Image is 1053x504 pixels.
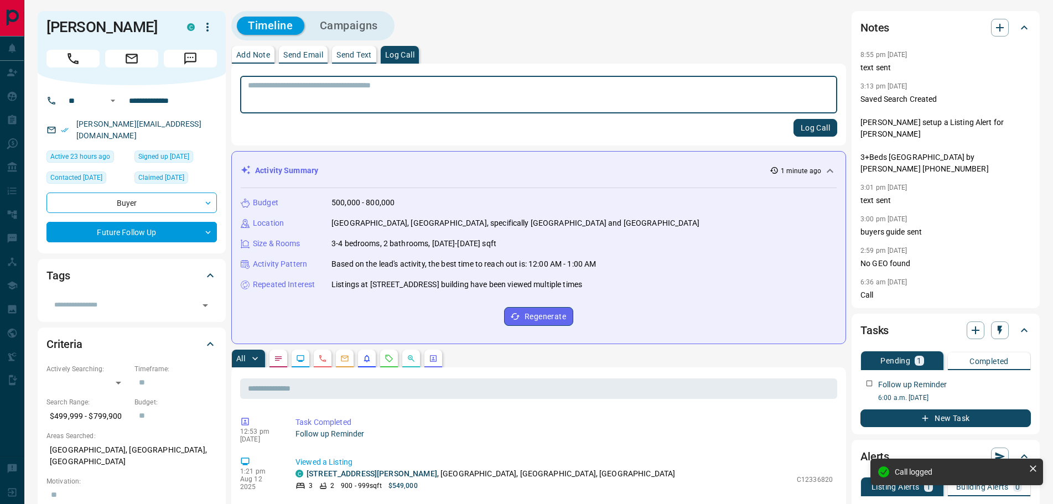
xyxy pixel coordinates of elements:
[198,298,213,313] button: Open
[330,481,334,491] p: 2
[307,469,437,478] a: [STREET_ADDRESS][PERSON_NAME]
[341,481,381,491] p: 900 - 999 sqft
[860,409,1031,427] button: New Task
[46,331,217,357] div: Criteria
[134,172,217,187] div: Sun Jul 27 2025
[781,166,821,176] p: 1 minute ago
[860,317,1031,344] div: Tasks
[309,17,389,35] button: Campaigns
[164,50,217,67] span: Message
[362,354,371,363] svg: Listing Alerts
[385,51,414,59] p: Log Call
[283,51,323,59] p: Send Email
[860,51,907,59] p: 8:55 pm [DATE]
[878,393,1031,403] p: 6:00 a.m. [DATE]
[105,50,158,67] span: Email
[407,354,416,363] svg: Opportunities
[138,151,189,162] span: Signed up [DATE]
[793,119,837,137] button: Log Call
[295,428,833,440] p: Follow up Reminder
[134,364,217,374] p: Timeframe:
[331,238,496,250] p: 3-4 bedrooms, 2 bathrooms, [DATE]-[DATE] sqft
[860,247,907,254] p: 2:59 pm [DATE]
[50,172,102,183] span: Contacted [DATE]
[274,354,283,363] svg: Notes
[237,17,304,35] button: Timeline
[878,379,947,391] p: Follow up Reminder
[253,238,300,250] p: Size & Rooms
[309,481,313,491] p: 3
[253,217,284,229] p: Location
[331,217,699,229] p: [GEOGRAPHIC_DATA], [GEOGRAPHIC_DATA], specifically [GEOGRAPHIC_DATA] and [GEOGRAPHIC_DATA]
[860,215,907,223] p: 3:00 pm [DATE]
[385,354,393,363] svg: Requests
[76,119,201,140] a: [PERSON_NAME][EMAIL_ADDRESS][DOMAIN_NAME]
[253,279,315,290] p: Repeated Interest
[134,397,217,407] p: Budget:
[295,417,833,428] p: Task Completed
[318,354,327,363] svg: Calls
[307,468,675,480] p: , [GEOGRAPHIC_DATA], [GEOGRAPHIC_DATA], [GEOGRAPHIC_DATA]
[61,126,69,134] svg: Email Verified
[46,262,217,289] div: Tags
[295,456,833,468] p: Viewed a Listing
[253,258,307,270] p: Activity Pattern
[797,475,833,485] p: C12336820
[880,357,910,365] p: Pending
[860,195,1031,206] p: text sent
[340,354,349,363] svg: Emails
[46,193,217,213] div: Buyer
[187,23,195,31] div: condos.ca
[388,481,418,491] p: $549,000
[860,278,907,286] p: 6:36 am [DATE]
[331,197,395,209] p: 500,000 - 800,000
[504,307,573,326] button: Regenerate
[46,267,70,284] h2: Tags
[46,476,217,486] p: Motivation:
[134,150,217,166] div: Sun Jul 27 2025
[46,407,129,425] p: $499,999 - $799,900
[969,357,1009,365] p: Completed
[860,443,1031,470] div: Alerts
[296,354,305,363] svg: Lead Browsing Activity
[253,197,278,209] p: Budget
[860,93,1031,175] p: Saved Search Created [PERSON_NAME] setup a Listing Alert for [PERSON_NAME] 3+Beds [GEOGRAPHIC_DAT...
[860,258,1031,269] p: No GEO found
[860,226,1031,238] p: buyers guide sent
[240,428,279,435] p: 12:53 pm
[240,435,279,443] p: [DATE]
[860,19,889,37] h2: Notes
[46,364,129,374] p: Actively Searching:
[240,467,279,475] p: 1:21 pm
[50,151,110,162] span: Active 23 hours ago
[295,470,303,477] div: condos.ca
[46,431,217,441] p: Areas Searched:
[336,51,372,59] p: Send Text
[860,62,1031,74] p: text sent
[236,355,245,362] p: All
[138,172,184,183] span: Claimed [DATE]
[240,475,279,491] p: Aug 12 2025
[255,165,318,176] p: Activity Summary
[46,441,217,471] p: [GEOGRAPHIC_DATA], [GEOGRAPHIC_DATA], [GEOGRAPHIC_DATA]
[46,172,129,187] div: Sun Jul 27 2025
[860,14,1031,41] div: Notes
[46,397,129,407] p: Search Range:
[860,448,889,465] h2: Alerts
[46,50,100,67] span: Call
[331,279,582,290] p: Listings at [STREET_ADDRESS] building have been viewed multiple times
[331,258,596,270] p: Based on the lead's activity, the best time to reach out is: 12:00 AM - 1:00 AM
[46,222,217,242] div: Future Follow Up
[46,18,170,36] h1: [PERSON_NAME]
[429,354,438,363] svg: Agent Actions
[236,51,270,59] p: Add Note
[860,289,1031,301] p: Call
[917,357,921,365] p: 1
[106,94,120,107] button: Open
[860,184,907,191] p: 3:01 pm [DATE]
[46,150,129,166] div: Tue Aug 12 2025
[860,321,889,339] h2: Tasks
[46,335,82,353] h2: Criteria
[860,82,907,90] p: 3:13 pm [DATE]
[241,160,837,181] div: Activity Summary1 minute ago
